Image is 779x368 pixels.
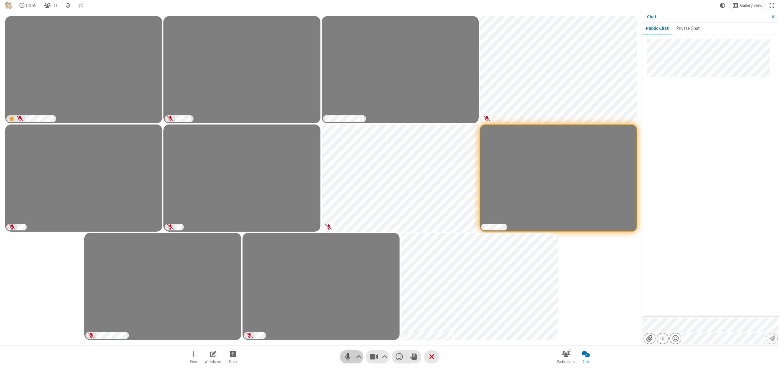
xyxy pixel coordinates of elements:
button: Fullscreen [767,1,777,10]
div: 11 [567,348,574,353]
button: Using system theme [718,1,728,10]
button: Open menu [184,348,202,366]
button: Close chat [577,348,595,366]
button: Open participant list [557,348,575,366]
span: 04:55 [26,3,37,9]
span: 11 [53,3,58,9]
button: Public Chat [642,23,672,34]
p: Chat [647,13,767,20]
button: Audio settings [355,350,363,363]
span: Chat [582,360,589,363]
button: Conversation [76,1,86,10]
button: Show formatting [657,333,669,344]
span: Share [229,360,237,363]
button: Open shared whiteboard [204,348,222,366]
span: More [190,360,197,363]
button: Send message [766,333,778,344]
button: Private Chat [672,23,704,34]
img: iotum.​ucaas.​tech [5,2,12,9]
button: Send a reaction [392,350,407,363]
button: Close sidebar [767,11,779,23]
button: Open menu [669,333,681,344]
span: Participants [557,360,575,363]
button: Stop video (⌘+Shift+V) [366,350,389,363]
span: Whiteboard [205,360,221,363]
div: Timer [17,1,39,10]
span: Gallery view [740,3,762,8]
div: Meeting details Encryption enabled [63,1,73,10]
button: Start sharing [224,348,242,366]
button: Change layout [730,1,765,10]
button: Leave meeting [424,350,439,363]
button: Mute (⌘+Shift+A) [340,350,363,363]
button: Video setting [381,350,389,363]
button: Open participant list [41,1,60,10]
button: Raise hand [407,350,421,363]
